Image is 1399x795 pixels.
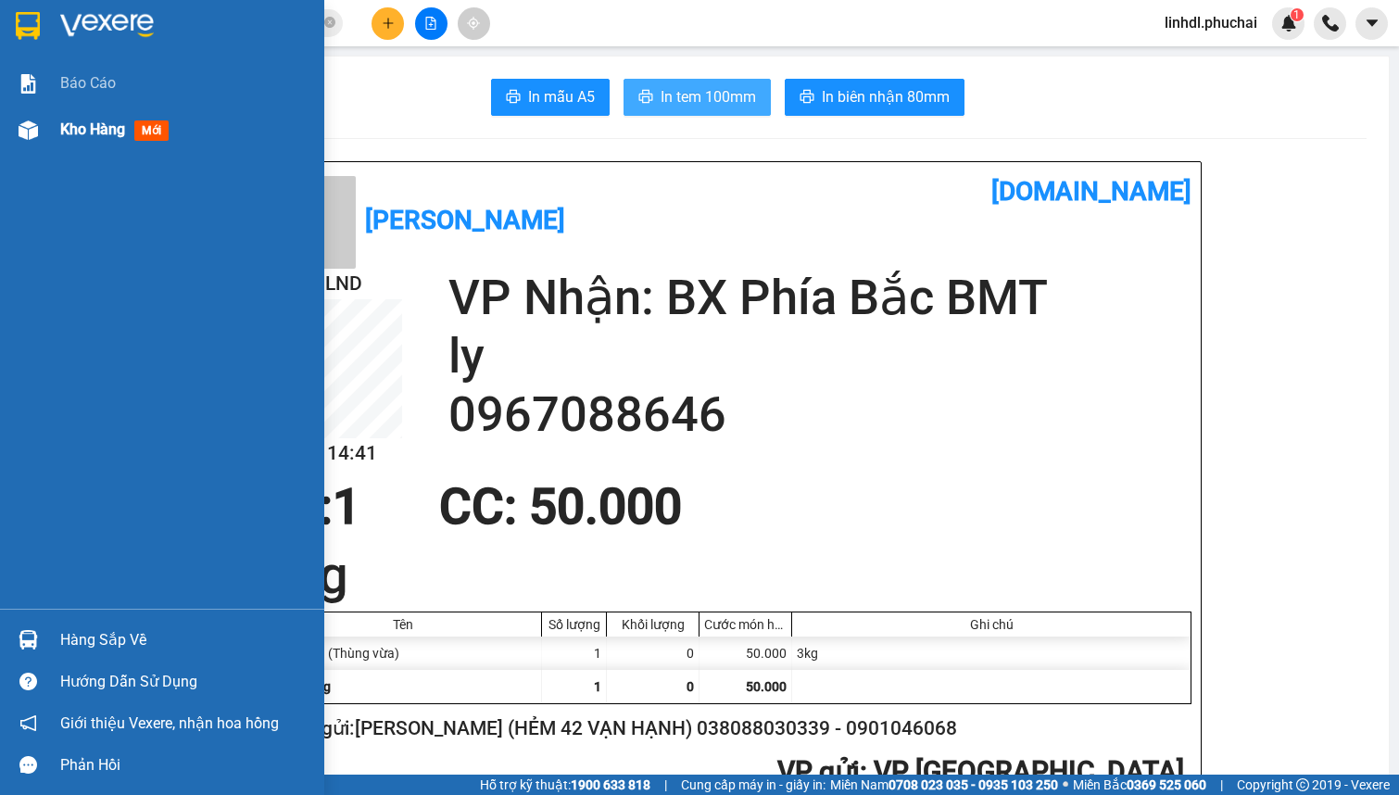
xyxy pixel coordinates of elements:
span: printer [506,89,521,107]
span: file-add [424,17,437,30]
span: 1 [333,478,360,536]
div: Cước món hàng [704,617,787,632]
h2: [DATE] 14:41 [263,438,402,469]
button: plus [372,7,404,40]
div: Ghi chú [797,617,1186,632]
span: close-circle [324,17,335,28]
button: file-add [415,7,447,40]
div: 0967088646 [217,82,366,108]
span: | [1220,775,1223,795]
img: icon-new-feature [1280,15,1297,32]
span: Miền Bắc [1073,775,1206,795]
span: Kho hàng [60,120,125,138]
button: aim [458,7,490,40]
span: plus [382,17,395,30]
strong: 1900 633 818 [571,777,650,792]
span: linhdl.phuchai [1150,11,1272,34]
h1: 3kg [263,539,1191,612]
button: printerIn tem 100mm [624,79,771,116]
span: question-circle [19,673,37,690]
h2: 0967088646 [448,385,1191,444]
span: Báo cáo [60,71,116,95]
span: Nhận: [217,18,261,37]
span: 0 [687,679,694,694]
div: DÂU 11kg (Thùng vừa) [264,637,542,670]
span: Miền Nam [830,775,1058,795]
h2: : VP [GEOGRAPHIC_DATA] [263,753,1184,791]
span: ⚪️ [1063,781,1068,789]
div: Phản hồi [60,751,310,779]
span: In tem 100mm [661,85,756,108]
b: [PERSON_NAME] [365,205,565,235]
span: printer [638,89,653,107]
span: In mẫu A5 [528,85,595,108]
img: warehouse-icon [19,630,38,650]
h2: Người gửi: [PERSON_NAME] (HẺM 42 VẠN HẠNH) 038088030339 - 0901046068 [263,713,1184,744]
span: 1 [1293,8,1300,21]
div: ly [217,60,366,82]
span: Gửi: [16,18,44,37]
button: printerIn biên nhận 80mm [785,79,964,116]
img: phone-icon [1322,15,1339,32]
div: CC : 50.000 [428,479,693,535]
span: message [19,756,37,774]
div: Hàng sắp về [60,626,310,654]
span: Cung cấp máy in - giấy in: [681,775,826,795]
div: Tên [269,617,536,632]
span: printer [800,89,814,107]
div: 1 [542,637,607,670]
span: aim [467,17,480,30]
img: solution-icon [19,74,38,94]
img: logo-vxr [16,12,40,40]
div: 50.000 [699,637,792,670]
sup: 1 [1291,8,1304,21]
span: close-circle [324,15,335,32]
span: VP gửi [777,755,860,788]
button: printerIn mẫu A5 [491,79,610,116]
div: 3kg [792,637,1191,670]
div: Hướng dẫn sử dụng [60,668,310,696]
span: 50.000 [746,679,787,694]
div: 0901046068 [16,127,204,153]
img: warehouse-icon [19,120,38,140]
span: | [664,775,667,795]
h2: 5GQKCLND [263,269,402,299]
span: Hỗ trợ kỹ thuật: [480,775,650,795]
strong: 0369 525 060 [1127,777,1206,792]
span: mới [134,120,169,141]
span: 1 [594,679,601,694]
b: [DOMAIN_NAME] [991,176,1191,207]
span: Giới thiệu Vexere, nhận hoa hồng [60,712,279,735]
div: Số lượng [547,617,601,632]
div: Khối lượng [611,617,694,632]
h2: VP Nhận: BX Phía Bắc BMT [448,269,1191,327]
span: caret-down [1364,15,1380,32]
span: In biên nhận 80mm [822,85,950,108]
span: copyright [1296,778,1309,791]
div: BX Phía Bắc BMT [217,16,366,60]
strong: 0708 023 035 - 0935 103 250 [889,777,1058,792]
div: [PERSON_NAME] (HẺM 42 VẠN HẠNH) 038088030339 [16,60,204,127]
div: VP [GEOGRAPHIC_DATA] [16,16,204,60]
h2: ly [448,327,1191,385]
div: 0 [607,637,699,670]
button: caret-down [1355,7,1388,40]
span: notification [19,714,37,732]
